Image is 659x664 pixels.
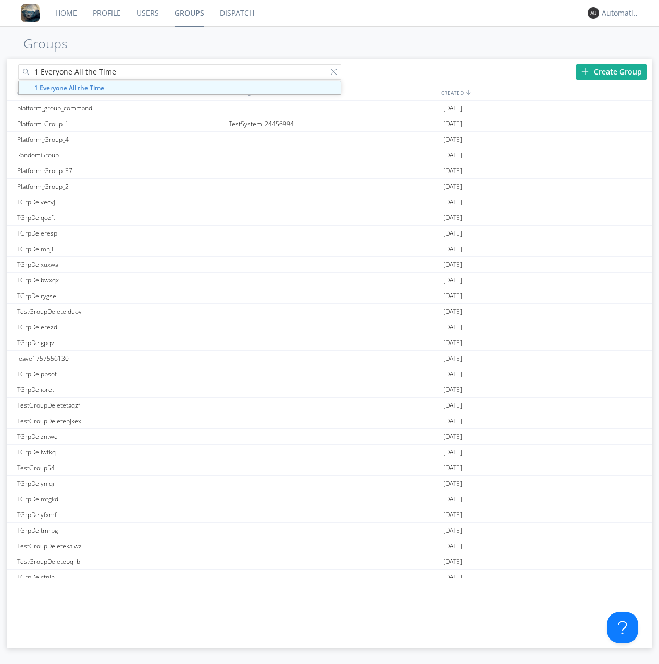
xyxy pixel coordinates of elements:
div: Automation+0004 [602,8,641,18]
a: TGrpDelmhjil[DATE] [7,241,653,257]
a: Platform_Group_2[DATE] [7,179,653,194]
span: [DATE] [443,304,462,319]
a: platform_group_command[DATE] [7,101,653,116]
span: [DATE] [443,179,462,194]
a: TestGroupDeletetaqzf[DATE] [7,398,653,413]
div: Platform_Group_37 [15,163,226,178]
span: [DATE] [443,319,462,335]
div: TGrpDelpbsof [15,366,226,382]
span: [DATE] [443,398,462,413]
div: TGrpDelrygse [15,288,226,303]
a: TGrpDelxuxwa[DATE] [7,257,653,273]
span: [DATE] [443,460,462,476]
div: Create Group [576,64,647,80]
strong: 1 Everyone All the Time [34,83,104,92]
a: TGrpDellwfkq[DATE] [7,445,653,460]
div: leave1757556130 [15,351,226,366]
span: [DATE] [443,445,462,460]
div: Platform_Group_4 [15,132,226,147]
div: TGrpDelgpqvt [15,335,226,350]
span: [DATE] [443,554,462,570]
div: TGrpDelerezd [15,319,226,335]
img: plus.svg [581,68,589,75]
a: TGrpDelmtgkd[DATE] [7,491,653,507]
span: [DATE] [443,507,462,523]
a: TGrpDelqozft[DATE] [7,210,653,226]
div: TGrpDeleresp [15,226,226,241]
a: TestGroupDeletekalwz[DATE] [7,538,653,554]
a: TestGroupDeletelduov[DATE] [7,304,653,319]
div: TGrpDelctnlh [15,570,226,585]
iframe: Toggle Customer Support [607,612,638,643]
a: leave1757556130[DATE] [7,351,653,366]
a: TestGroupDeletebqljb[DATE] [7,554,653,570]
a: TGrpDelerezd[DATE] [7,319,653,335]
span: [DATE] [443,226,462,241]
div: TestGroup54 [15,460,226,475]
span: [DATE] [443,194,462,210]
span: [DATE] [443,382,462,398]
div: TestGroupDeletebqljb [15,554,226,569]
div: TestSystem_24456994 [226,116,441,131]
span: [DATE] [443,366,462,382]
a: TGrpDelzntwe[DATE] [7,429,653,445]
img: 373638.png [588,7,599,19]
a: TGrpDelyniqi[DATE] [7,476,653,491]
div: TGrpDelmhjil [15,241,226,256]
div: TGrpDeltmrpg [15,523,226,538]
div: TGrpDelmtgkd [15,491,226,507]
a: TestGroupDeletepjkex[DATE] [7,413,653,429]
div: TGrpDelioret [15,382,226,397]
a: TGrpDelvecvj[DATE] [7,194,653,210]
a: Platform_Group_37[DATE] [7,163,653,179]
a: TGrpDelrygse[DATE] [7,288,653,304]
a: TestGroup54[DATE] [7,460,653,476]
span: [DATE] [443,413,462,429]
span: [DATE] [443,116,462,132]
span: [DATE] [443,257,462,273]
span: [DATE] [443,241,462,257]
input: Search groups [18,64,341,80]
a: TGrpDeltmrpg[DATE] [7,523,653,538]
div: TestGroupDeletepjkex [15,413,226,428]
img: 8ff700cf5bab4eb8a436322861af2272 [21,4,40,22]
a: TGrpDelpbsof[DATE] [7,366,653,382]
div: TGrpDelbwxqx [15,273,226,288]
a: RandomGroup[DATE] [7,147,653,163]
span: [DATE] [443,351,462,366]
span: [DATE] [443,288,462,304]
span: [DATE] [443,147,462,163]
div: TGrpDelzntwe [15,429,226,444]
span: [DATE] [443,538,462,554]
span: [DATE] [443,523,462,538]
span: [DATE] [443,476,462,491]
span: [DATE] [443,491,462,507]
a: TGrpDelioret[DATE] [7,382,653,398]
div: Platform_Group_2 [15,179,226,194]
div: TestGroupDeletetaqzf [15,398,226,413]
span: [DATE] [443,570,462,585]
span: [DATE] [443,101,462,116]
div: TestGroupDeletelduov [15,304,226,319]
a: TGrpDeleresp[DATE] [7,226,653,241]
div: RandomGroup [15,147,226,163]
span: [DATE] [443,210,462,226]
div: TGrpDellwfkq [15,445,226,460]
span: [DATE] [443,163,462,179]
span: [DATE] [443,273,462,288]
div: CREATED [439,85,653,100]
a: TGrpDelbwxqx[DATE] [7,273,653,288]
div: Platform_Group_1 [15,116,226,131]
a: Platform_Group_1TestSystem_24456994[DATE] [7,116,653,132]
div: GROUPS [15,85,223,100]
a: TGrpDelgpqvt[DATE] [7,335,653,351]
div: TGrpDelyfxmf [15,507,226,522]
div: TGrpDelvecvj [15,194,226,210]
div: TGrpDelqozft [15,210,226,225]
div: TGrpDelyniqi [15,476,226,491]
span: [DATE] [443,132,462,147]
a: TGrpDelyfxmf[DATE] [7,507,653,523]
div: TGrpDelxuxwa [15,257,226,272]
div: TestGroupDeletekalwz [15,538,226,554]
div: platform_group_command [15,101,226,116]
